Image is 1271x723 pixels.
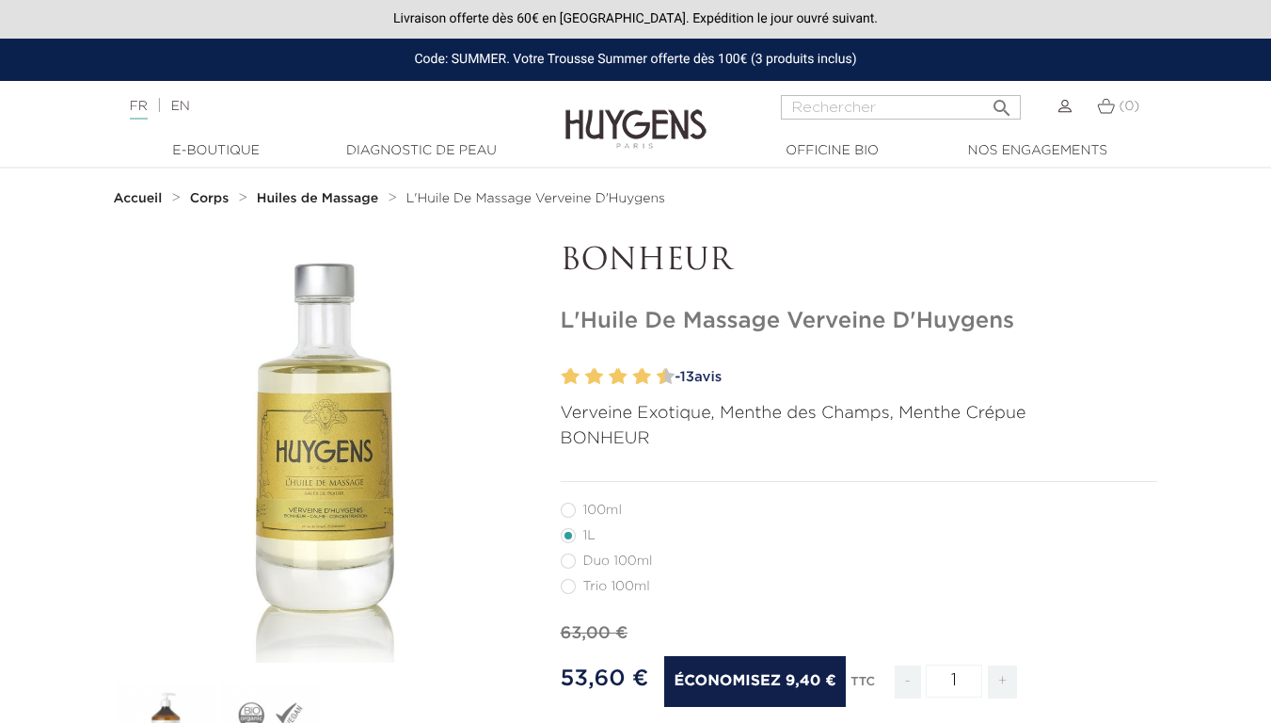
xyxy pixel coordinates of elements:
label: 4 [589,363,603,391]
p: BONHEUR [561,244,1158,280]
input: Rechercher [781,95,1021,120]
label: Trio 100ml [561,579,673,594]
span: (0) [1119,100,1139,113]
h1: L'Huile De Massage Verveine D'Huygens [561,308,1158,335]
label: 1L [561,528,618,543]
a: Corps [190,191,233,206]
span: 13 [680,370,694,384]
label: 7 [628,363,635,391]
i:  [991,91,1013,114]
label: 6 [613,363,628,391]
label: 8 [637,363,651,391]
span: - [895,666,921,699]
label: 2 [565,363,580,391]
a: Huiles de Massage [257,191,383,206]
label: 9 [653,363,659,391]
label: 5 [605,363,612,391]
div: TTC [850,662,875,713]
a: L'Huile De Massage Verveine D'Huygens [406,191,665,206]
span: 53,60 € [561,667,649,690]
a: E-Boutique [122,141,310,161]
p: Verveine Exotique, Menthe des Champs, Menthe Crépue [561,401,1158,426]
a: Accueil [114,191,167,206]
a: FR [130,100,148,120]
p: BONHEUR [561,426,1158,452]
div: | [120,95,516,118]
label: 100ml [561,503,644,518]
span: + [988,666,1018,699]
span: 63,00 € [561,625,628,642]
strong: Corps [190,192,230,205]
a: Diagnostic de peau [327,141,516,161]
span: Économisez 9,40 € [664,656,845,707]
input: Quantité [926,665,982,698]
button:  [985,89,1019,115]
a: Nos engagements [944,141,1132,161]
span: L'Huile De Massage Verveine D'Huygens [406,192,665,205]
a: -13avis [669,363,1158,392]
label: 1 [558,363,564,391]
img: Huygens [565,79,707,152]
strong: Accueil [114,192,163,205]
strong: Huiles de Massage [257,192,378,205]
label: 3 [581,363,588,391]
a: EN [170,100,189,113]
label: 10 [660,363,675,391]
a: Officine Bio [739,141,927,161]
label: Duo 100ml [561,554,675,569]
